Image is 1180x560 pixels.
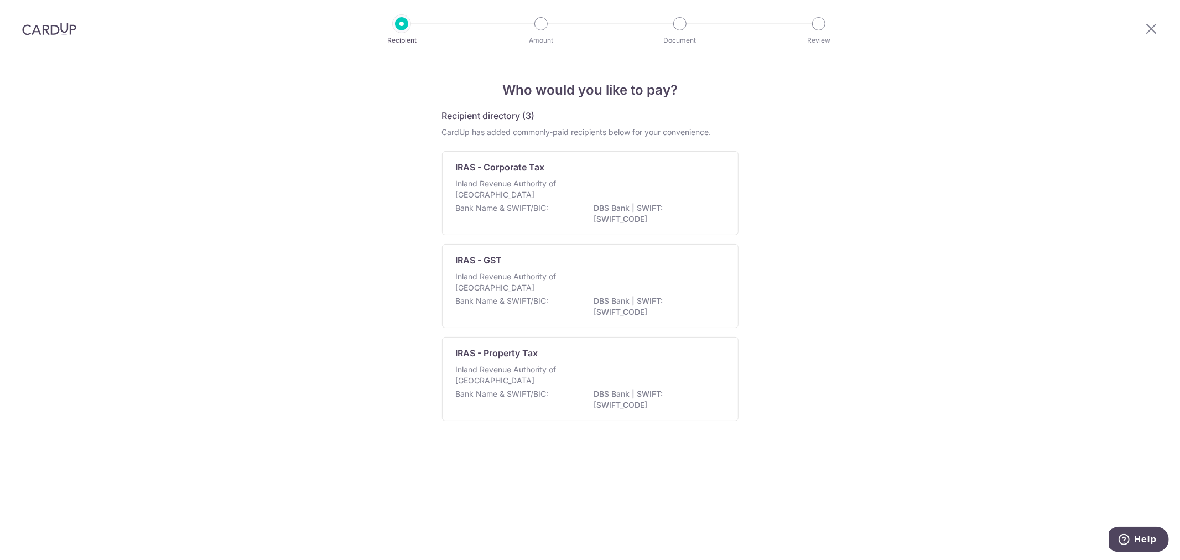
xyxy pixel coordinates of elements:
p: Amount [500,35,582,46]
p: Inland Revenue Authority of [GEOGRAPHIC_DATA] [456,178,573,200]
div: CardUp has added commonly-paid recipients below for your convenience. [442,127,739,138]
p: DBS Bank | SWIFT: [SWIFT_CODE] [594,203,718,225]
h5: Recipient directory (3) [442,109,535,122]
p: IRAS - Property Tax [456,346,538,360]
p: Inland Revenue Authority of [GEOGRAPHIC_DATA] [456,271,573,293]
p: DBS Bank | SWIFT: [SWIFT_CODE] [594,388,718,411]
p: Bank Name & SWIFT/BIC: [456,388,549,400]
iframe: Opens a widget where you can find more information [1109,527,1169,554]
p: Review [778,35,860,46]
p: Document [639,35,721,46]
p: Inland Revenue Authority of [GEOGRAPHIC_DATA] [456,364,573,386]
p: IRAS - GST [456,253,502,267]
img: CardUp [22,22,76,35]
h4: Who would you like to pay? [442,80,739,100]
p: DBS Bank | SWIFT: [SWIFT_CODE] [594,295,718,318]
p: IRAS - Corporate Tax [456,160,545,174]
p: Bank Name & SWIFT/BIC: [456,295,549,307]
p: Bank Name & SWIFT/BIC: [456,203,549,214]
p: Recipient [361,35,443,46]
